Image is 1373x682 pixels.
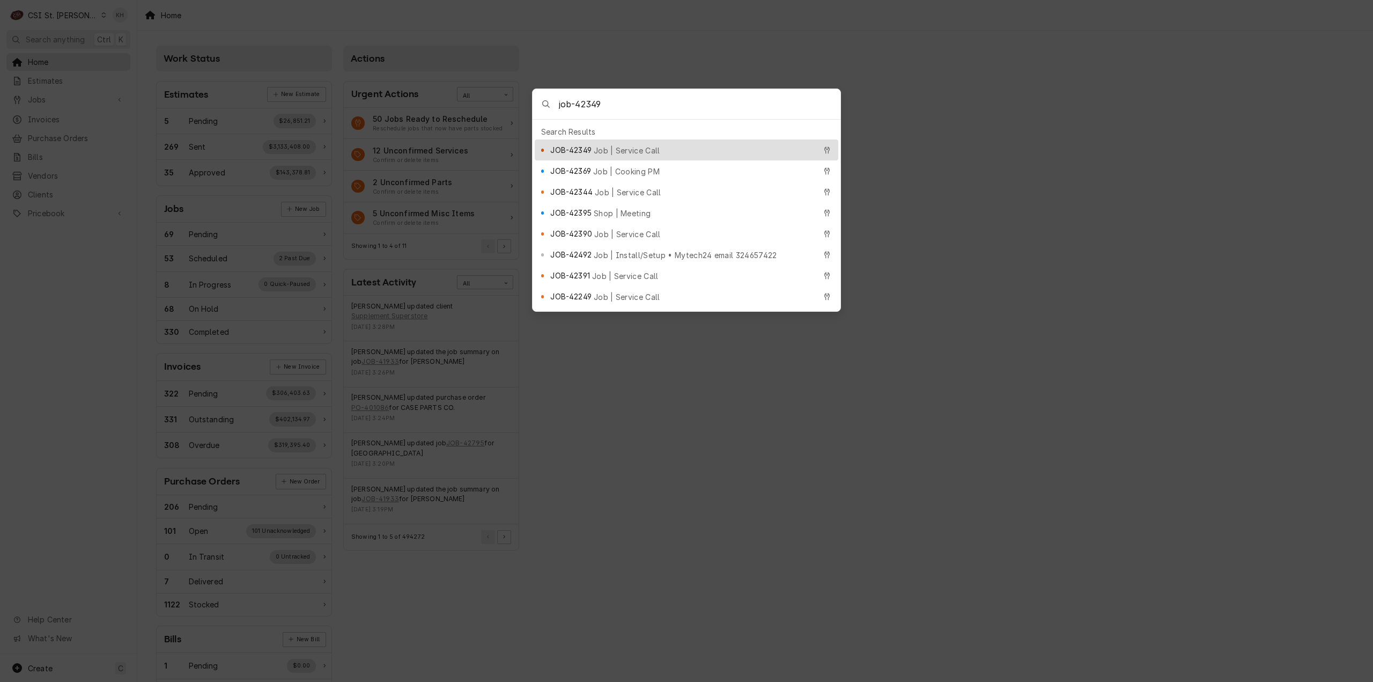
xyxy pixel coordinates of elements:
[594,291,660,303] span: Job | Service Call
[550,207,591,218] span: JOB-42395
[550,144,591,156] span: JOB-42349
[594,208,651,219] span: Shop | Meeting
[550,186,592,197] span: JOB-42344
[550,249,591,260] span: JOB-42492
[532,89,841,312] div: Global Command Menu
[593,166,660,177] span: Job | Cooking PM
[559,89,840,119] input: Search anything
[550,291,591,302] span: JOB-42249
[592,270,659,282] span: Job | Service Call
[594,250,777,261] span: Job | Install/Setup • Mytech24 email 324657422
[550,270,589,281] span: JOB-42391
[550,228,592,239] span: JOB-42390
[550,165,590,177] span: JOB-42369
[535,124,838,140] div: Search Results
[594,145,660,156] span: Job | Service Call
[595,187,661,198] span: Job | Service Call
[594,229,661,240] span: Job | Service Call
